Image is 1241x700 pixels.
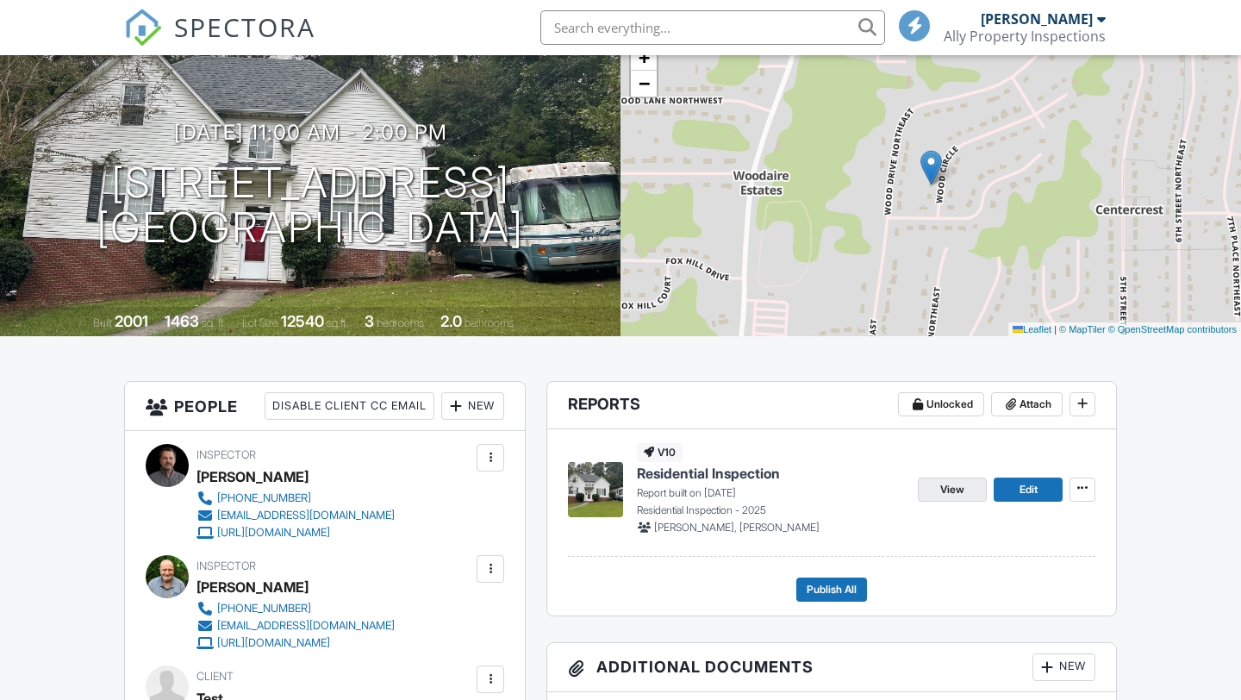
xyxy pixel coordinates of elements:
span: bathrooms [465,316,514,329]
div: [URL][DOMAIN_NAME] [217,636,330,650]
a: Leaflet [1013,324,1051,334]
span: Lot Size [242,316,278,329]
div: [PERSON_NAME] [196,574,309,600]
div: [PERSON_NAME] [196,464,309,490]
a: [EMAIL_ADDRESS][DOMAIN_NAME] [196,507,395,524]
span: SPECTORA [174,9,315,45]
h3: People [125,382,525,431]
a: [PHONE_NUMBER] [196,600,395,617]
span: sq. ft. [202,316,226,329]
a: © MapTiler [1059,324,1106,334]
h3: Additional Documents [547,643,1116,692]
div: 2001 [115,312,148,330]
div: [EMAIL_ADDRESS][DOMAIN_NAME] [217,509,395,522]
div: 1463 [165,312,199,330]
div: [PERSON_NAME] [981,10,1093,28]
input: Search everything... [540,10,885,45]
h1: [STREET_ADDRESS] [GEOGRAPHIC_DATA] [97,160,524,252]
div: [EMAIL_ADDRESS][DOMAIN_NAME] [217,619,395,633]
a: Zoom in [631,45,657,71]
span: sq.ft. [327,316,348,329]
span: Client [196,670,234,683]
a: © OpenStreetMap contributors [1108,324,1237,334]
a: [EMAIL_ADDRESS][DOMAIN_NAME] [196,617,395,634]
a: Zoom out [631,71,657,97]
div: 2.0 [440,312,462,330]
a: [PHONE_NUMBER] [196,490,395,507]
div: Ally Property Inspections [944,28,1106,45]
span: bedrooms [377,316,424,329]
span: Built [93,316,112,329]
span: Inspector [196,448,256,461]
a: SPECTORA [124,23,315,59]
h3: [DATE] 11:00 am - 2:00 pm [174,121,447,144]
div: [PHONE_NUMBER] [217,602,311,616]
div: [PHONE_NUMBER] [217,491,311,505]
img: The Best Home Inspection Software - Spectora [124,9,162,47]
span: − [639,72,650,94]
span: + [639,47,650,68]
span: Inspector [196,559,256,572]
a: [URL][DOMAIN_NAME] [196,634,395,652]
div: New [441,392,504,420]
div: [URL][DOMAIN_NAME] [217,526,330,540]
div: 12540 [281,312,324,330]
div: New [1032,653,1095,681]
a: [URL][DOMAIN_NAME] [196,524,395,541]
div: 3 [365,312,374,330]
img: Marker [920,150,942,185]
div: Disable Client CC Email [265,392,434,420]
span: | [1054,324,1057,334]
